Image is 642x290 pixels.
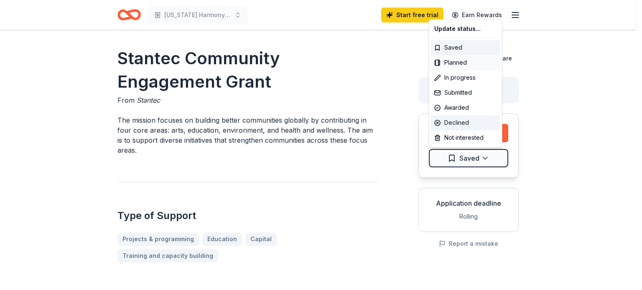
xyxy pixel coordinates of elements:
span: [US_STATE] Harmony Fundraiser for International Competition [164,10,231,20]
div: Planned [431,55,500,70]
div: Update status... [431,21,500,36]
div: Declined [431,115,500,130]
div: Not interested [431,130,500,145]
div: Saved [431,40,500,55]
div: Awarded [431,100,500,115]
div: In progress [431,70,500,85]
div: Submitted [431,85,500,100]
